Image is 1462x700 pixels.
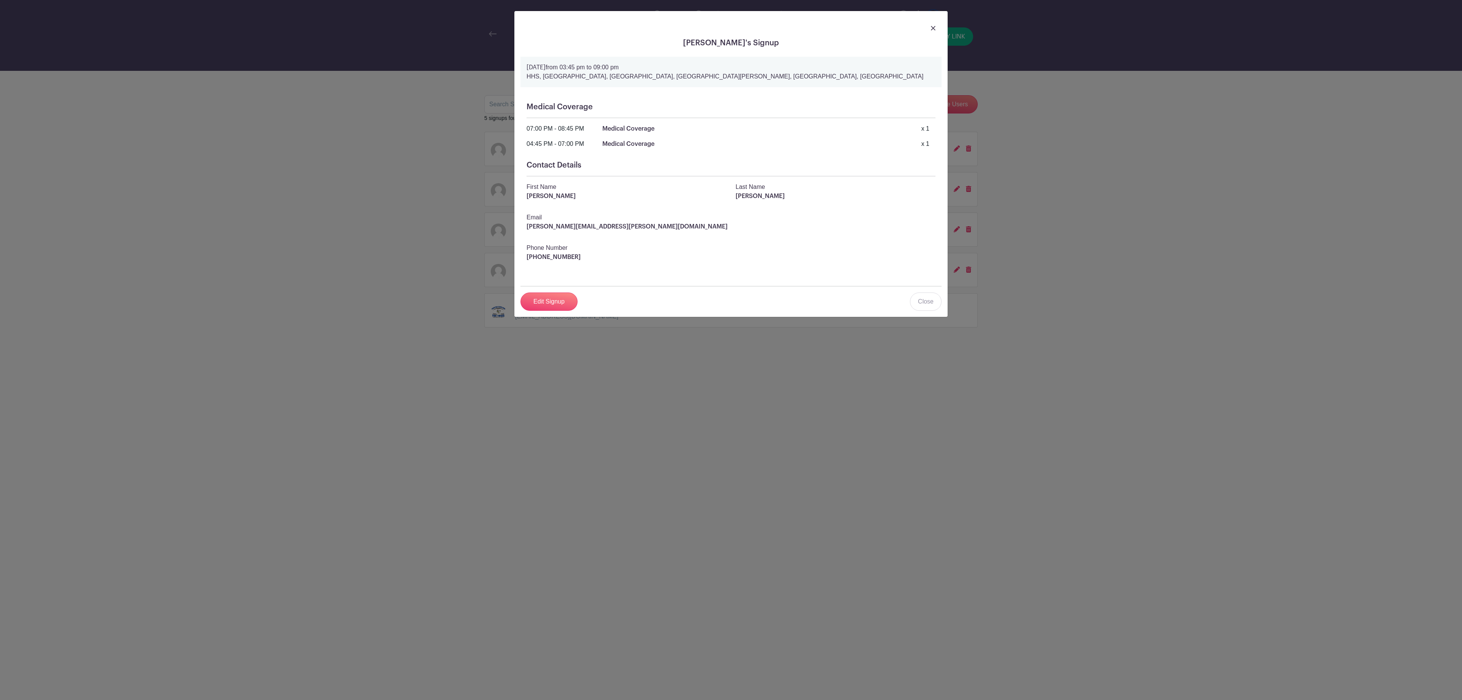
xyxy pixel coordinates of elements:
[736,192,935,201] p: [PERSON_NAME]
[527,253,935,262] p: [PHONE_NUMBER]
[527,64,546,70] strong: [DATE]
[527,124,584,133] div: 07:00 PM - 08:45 PM
[602,139,654,149] p: Medical Coverage
[527,222,935,231] p: [PERSON_NAME][EMAIL_ADDRESS][PERSON_NAME][DOMAIN_NAME]
[910,292,942,311] a: Close
[527,72,935,81] p: HHS, [GEOGRAPHIC_DATA], [GEOGRAPHIC_DATA], [GEOGRAPHIC_DATA][PERSON_NAME], [GEOGRAPHIC_DATA], [GE...
[931,26,935,30] img: close_button-5f87c8562297e5c2d7936805f587ecaba9071eb48480494691a3f1689db116b3.svg
[520,38,942,48] h5: [PERSON_NAME]'s Signup
[602,124,654,133] p: Medical Coverage
[921,139,929,149] div: x 1
[527,161,935,170] h5: Contact Details
[520,292,578,311] a: Edit Signup
[527,139,584,149] div: 04:45 PM - 07:00 PM
[527,213,935,222] p: Email
[527,182,726,192] p: First Name
[527,102,935,112] h5: Medical Coverage
[921,124,929,133] div: x 1
[527,192,726,201] p: [PERSON_NAME]
[736,182,935,192] p: Last Name
[527,243,935,253] p: Phone Number
[527,63,935,72] p: from 03:45 pm to 09:00 pm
